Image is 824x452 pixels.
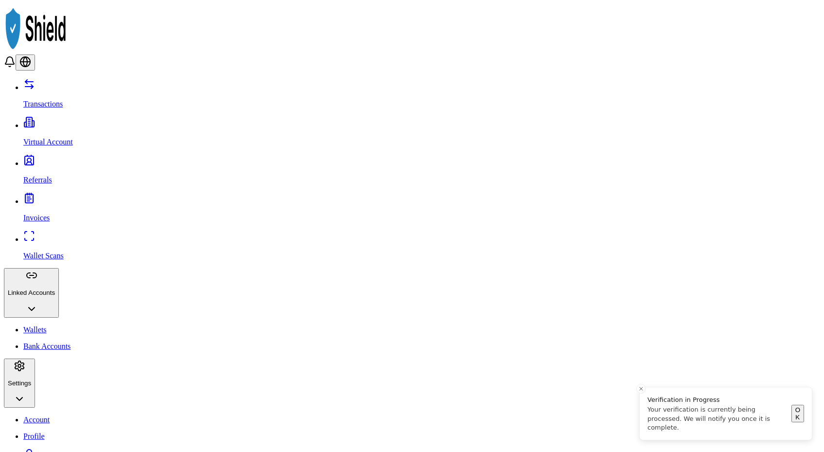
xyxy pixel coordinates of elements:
p: Virtual Account [23,138,820,146]
p: Profile [23,432,820,441]
button: Close toast [636,384,646,394]
button: OK [791,405,804,422]
a: Wallets [23,325,820,334]
p: Referrals [23,176,820,184]
a: Invoices [23,197,820,222]
a: Bank Accounts [23,342,820,351]
button: Linked Accounts [4,268,59,318]
p: Settings [8,380,31,387]
a: Account [23,416,820,424]
div: Your verification is currently being processed. We will notify you once it is complete. [647,405,788,432]
a: Wallet Scans [23,235,820,260]
p: Transactions [23,100,820,108]
p: Invoices [23,214,820,222]
img: ShieldPay Logo [4,4,67,53]
a: Virtual Account [23,121,820,146]
div: Verification in Progress [647,395,788,405]
a: Transactions [23,83,820,108]
a: Referrals [23,159,820,184]
p: Wallet Scans [23,252,820,260]
p: Linked Accounts [8,289,55,296]
button: Settings [4,359,35,408]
